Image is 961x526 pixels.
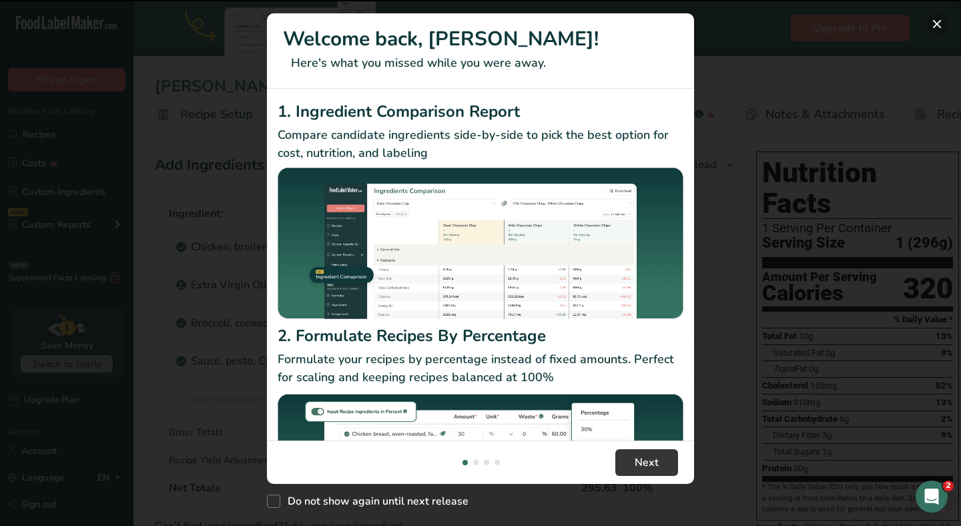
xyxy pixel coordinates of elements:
span: 2 [943,481,954,491]
p: Compare candidate ingredients side-by-side to pick the best option for cost, nutrition, and labeling [278,126,683,162]
img: Ingredient Comparison Report [278,168,683,319]
span: Do not show again until next release [280,495,468,508]
span: Next [635,455,659,471]
h2: 2. Formulate Recipes By Percentage [278,324,683,348]
p: Formulate your recipes by percentage instead of fixed amounts. Perfect for scaling and keeping re... [278,350,683,386]
h1: Welcome back, [PERSON_NAME]! [283,24,678,54]
h2: 1. Ingredient Comparison Report [278,99,683,123]
p: Here's what you missed while you were away. [283,54,678,72]
button: Next [615,449,678,476]
iframe: Intercom live chat [916,481,948,513]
